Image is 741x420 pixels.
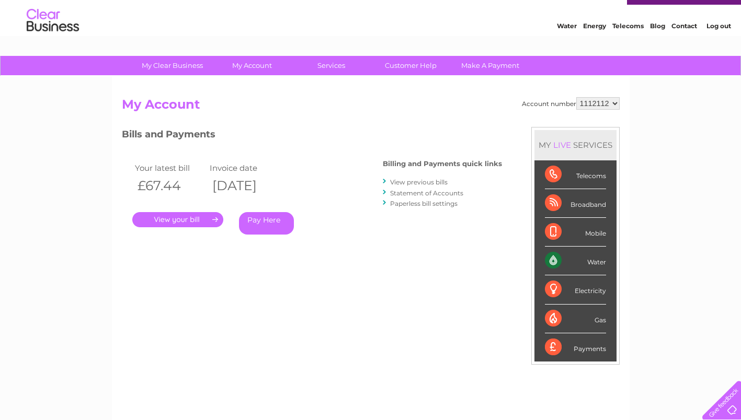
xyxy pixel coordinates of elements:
a: Water [557,44,577,52]
div: Mobile [545,218,606,247]
td: Invoice date [207,161,282,175]
a: Statement of Accounts [390,189,463,197]
div: Payments [545,333,606,361]
div: Gas [545,305,606,333]
a: My Clear Business [129,56,215,75]
h2: My Account [122,97,620,117]
th: [DATE] [207,175,282,196]
h3: Bills and Payments [122,127,502,145]
a: View previous bills [390,178,448,186]
a: Paperless bill settings [390,200,458,207]
a: Blog [650,44,665,52]
div: Clear Business is a trading name of Verastar Limited (registered in [GEOGRAPHIC_DATA] No. 3667643... [124,6,618,51]
a: Make A Payment [447,56,533,75]
a: Log out [706,44,731,52]
a: My Account [209,56,295,75]
div: MY SERVICES [534,130,617,160]
div: Electricity [545,275,606,304]
a: . [132,212,223,227]
a: Energy [583,44,606,52]
div: Telecoms [545,160,606,189]
div: Account number [522,97,620,110]
img: logo.png [26,27,79,59]
h4: Billing and Payments quick links [383,160,502,168]
a: Customer Help [368,56,454,75]
div: Water [545,247,606,275]
a: Contact [671,44,697,52]
div: Broadband [545,189,606,218]
a: 0333 014 3131 [544,5,616,18]
a: Services [288,56,374,75]
div: LIVE [551,140,573,150]
td: Your latest bill [132,161,208,175]
a: Pay Here [239,212,294,235]
th: £67.44 [132,175,208,196]
a: Telecoms [612,44,644,52]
